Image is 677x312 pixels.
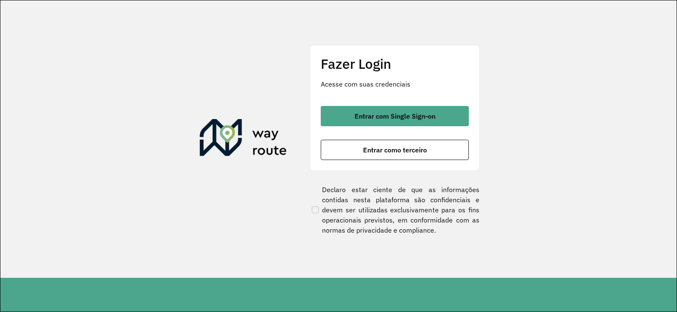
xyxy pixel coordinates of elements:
[310,184,479,235] label: Declaro estar ciente de que as informações contidas nesta plataforma são confidenciais e devem se...
[363,147,427,153] span: Entrar como terceiro
[355,113,435,119] span: Entrar com Single Sign-on
[321,106,469,126] button: button
[321,79,469,89] p: Acesse com suas credenciais
[321,140,469,160] button: button
[321,56,469,72] h2: Fazer Login
[200,119,287,160] img: Roteirizador AmbevTech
